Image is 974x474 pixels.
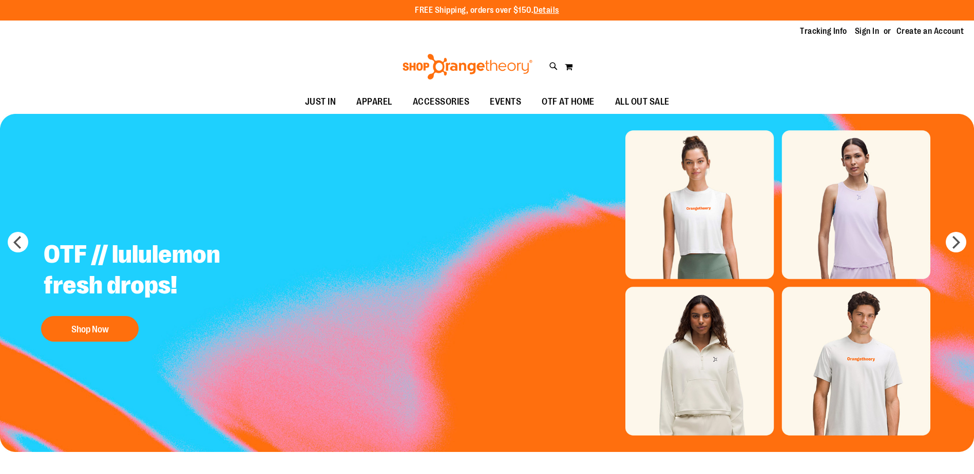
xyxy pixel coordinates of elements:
[36,231,291,311] h2: OTF // lululemon fresh drops!
[490,90,521,113] span: EVENTS
[615,90,670,113] span: ALL OUT SALE
[800,26,847,37] a: Tracking Info
[855,26,880,37] a: Sign In
[415,5,559,16] p: FREE Shipping, orders over $150.
[542,90,595,113] span: OTF AT HOME
[305,90,336,113] span: JUST IN
[36,231,291,347] a: OTF // lululemon fresh drops! Shop Now
[533,6,559,15] a: Details
[8,232,28,252] button: prev
[896,26,964,37] a: Create an Account
[946,232,966,252] button: next
[413,90,470,113] span: ACCESSORIES
[401,54,534,80] img: Shop Orangetheory
[356,90,392,113] span: APPAREL
[41,316,139,342] button: Shop Now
